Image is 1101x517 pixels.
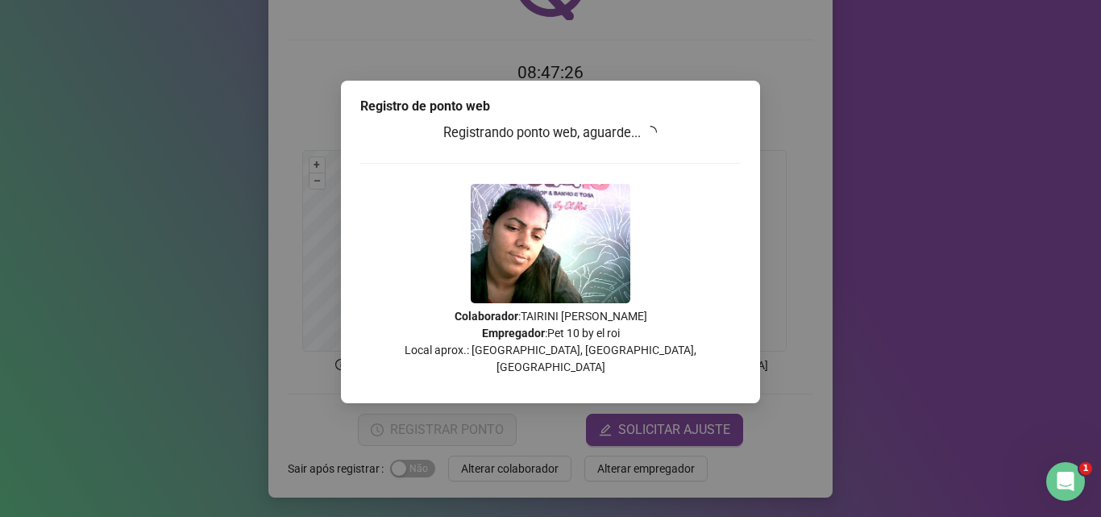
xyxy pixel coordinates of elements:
[1079,462,1092,475] span: 1
[360,123,741,144] h3: Registrando ponto web, aguarde...
[1046,462,1085,501] iframe: Intercom live chat
[360,308,741,376] p: : TAIRINI [PERSON_NAME] : Pet 10 by el roi Local aprox.: [GEOGRAPHIC_DATA], [GEOGRAPHIC_DATA], [G...
[360,97,741,116] div: Registro de ponto web
[455,310,518,323] strong: Colaborador
[482,327,545,340] strong: Empregador
[471,184,630,303] img: 2Q==
[644,126,657,139] span: loading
